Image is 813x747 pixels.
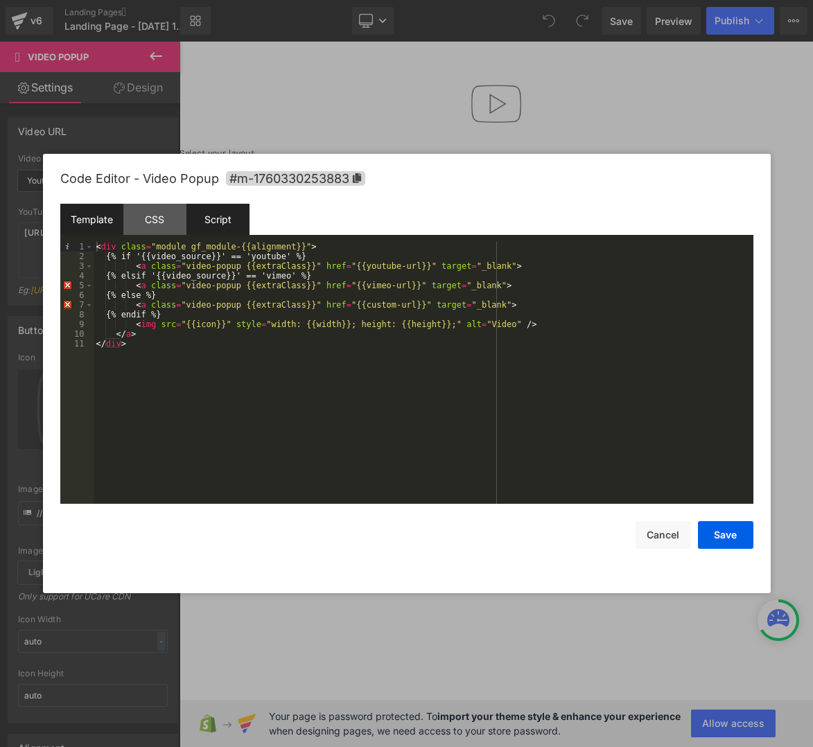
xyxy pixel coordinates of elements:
div: 1 [60,242,94,252]
div: 11 [60,339,94,349]
span: Click to copy [226,171,365,186]
div: 4 [60,271,94,281]
div: CSS [123,204,186,235]
div: 9 [60,319,94,329]
div: 3 [60,261,94,271]
div: 2 [60,252,94,261]
div: Script [186,204,250,235]
div: 7 [60,300,94,310]
div: Template [60,204,123,235]
div: 8 [60,310,94,319]
div: 6 [60,290,94,300]
img: Video [375,38,464,127]
div: 10 [60,329,94,339]
span: Code Editor - Video Popup [60,171,219,186]
button: Save [698,521,753,549]
a: Add Single Section [83,191,185,204]
button: Cancel [636,521,691,549]
div: 5 [60,281,94,290]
